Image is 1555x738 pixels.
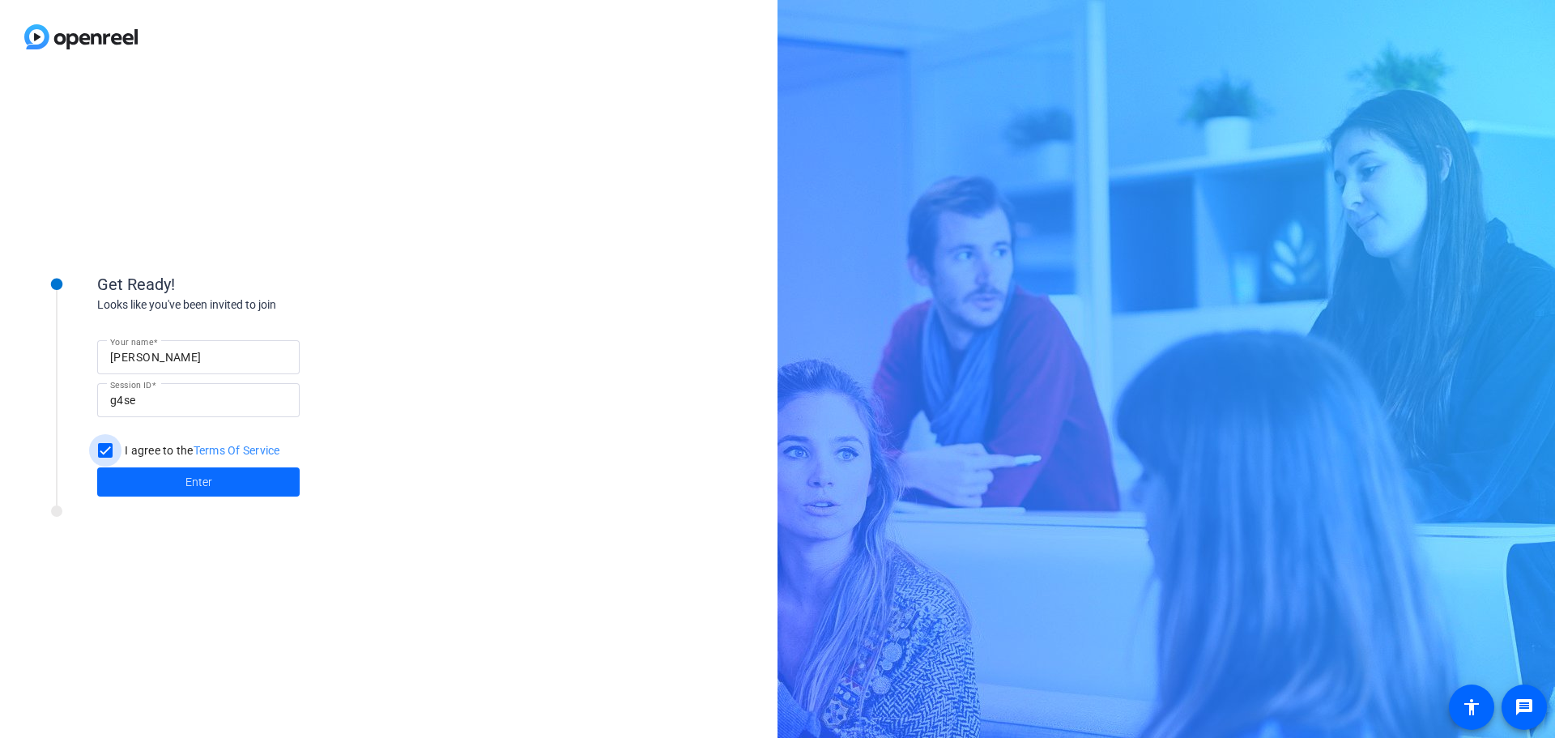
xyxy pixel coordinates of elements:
[1462,697,1481,717] mat-icon: accessibility
[110,380,151,390] mat-label: Session ID
[97,467,300,497] button: Enter
[121,442,280,459] label: I agree to the
[1515,697,1534,717] mat-icon: message
[97,296,421,314] div: Looks like you've been invited to join
[110,337,153,347] mat-label: Your name
[185,474,212,491] span: Enter
[97,272,421,296] div: Get Ready!
[194,444,280,457] a: Terms Of Service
